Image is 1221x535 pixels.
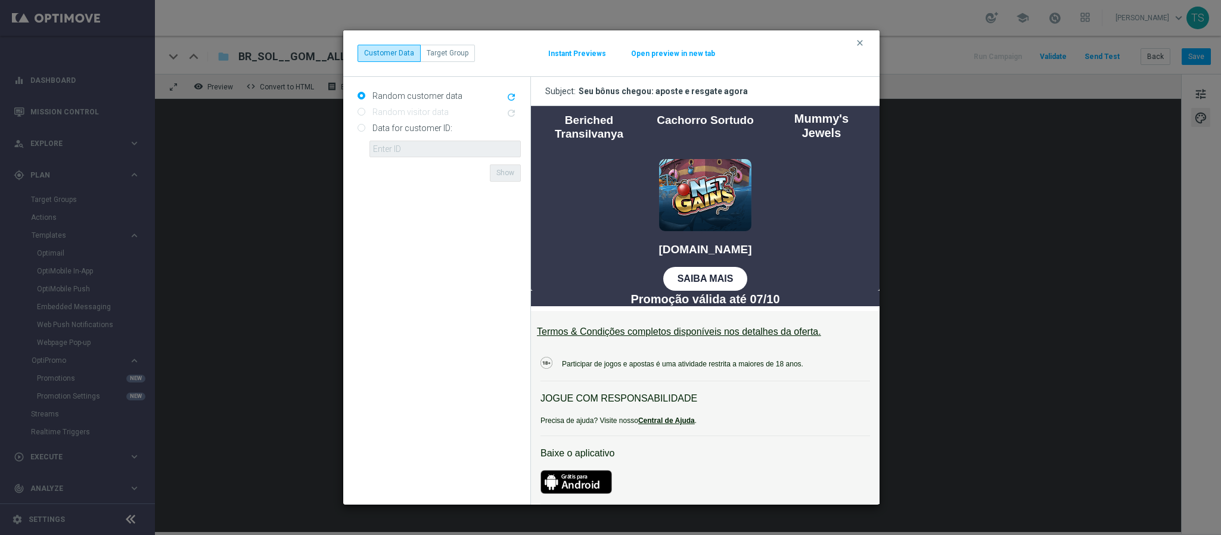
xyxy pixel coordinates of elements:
p: Participar de jogos e apostas é uma atividade restrita a maiores de 18 anos. [31,253,272,263]
span: Subject: [545,86,579,97]
p: Baixe o aplicativo [10,340,339,354]
button: Instant Previews [548,49,607,58]
button: Show [490,164,521,181]
p: Precisa de ajuda? Visite nosso . [10,309,339,320]
button: Customer Data [358,45,421,61]
span: Promoção válida até 07/10 [100,186,248,200]
a: Central de Ajuda [107,310,164,319]
span: Cachorro Sortudo [126,8,223,20]
button: clear [855,38,868,48]
span: Beriched Transilvanya [24,8,92,34]
i: refresh [506,92,517,102]
a: SAIBA MAIS [132,167,217,178]
a: Termos & Condições completos disponíveis nos detalhes da oferta. [6,220,290,231]
button: Open preview in new tab [630,49,716,58]
i: clear [855,38,865,48]
div: Seu bônus chegou: aposte e resgate agora [579,86,748,97]
img: Android [10,364,81,388]
button: refresh [505,91,521,105]
label: Data for customer ID: [369,123,452,133]
span: [DOMAIN_NAME] [128,137,220,150]
span: SAIBA MAIS [147,167,203,178]
div: ... [358,45,475,61]
label: Random customer data [369,91,462,101]
input: Enter ID [369,141,521,157]
p: JOGUE COM RESPONSABILIDADE [10,285,339,300]
span: Mummy's Jewels [263,6,318,33]
label: Random visitor data [369,107,449,117]
button: Target Group [420,45,475,61]
img: 18+ [10,251,21,263]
